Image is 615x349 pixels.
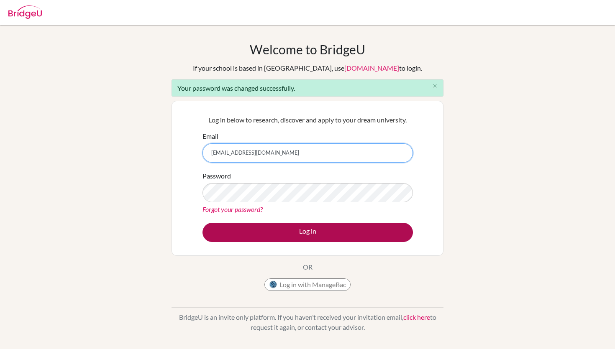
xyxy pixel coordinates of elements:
h1: Welcome to BridgeU [250,42,365,57]
button: Log in with ManageBac [264,278,351,291]
p: Log in below to research, discover and apply to your dream university. [202,115,413,125]
div: Your password was changed successfully. [172,79,443,97]
button: Close [426,80,443,92]
label: Email [202,131,218,141]
div: If your school is based in [GEOGRAPHIC_DATA], use to login. [193,63,422,73]
p: OR [303,262,313,272]
a: click here [403,313,430,321]
img: Bridge-U [8,5,42,19]
a: [DOMAIN_NAME] [344,64,399,72]
i: close [432,83,438,89]
p: BridgeU is an invite only platform. If you haven’t received your invitation email, to request it ... [172,312,443,332]
label: Password [202,171,231,181]
a: Forgot your password? [202,205,263,213]
button: Log in [202,223,413,242]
